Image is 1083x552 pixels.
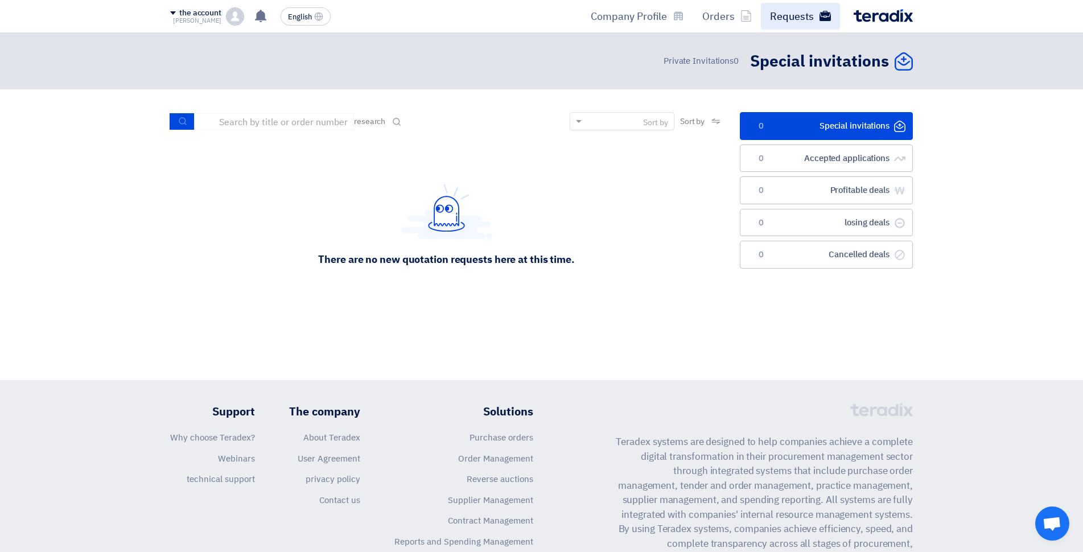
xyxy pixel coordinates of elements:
font: 0 [759,122,764,130]
font: Sort by [680,116,705,127]
font: There are no new quotation requests here at this time. [318,252,575,267]
font: Special invitations [820,120,890,132]
a: About Teradex [303,431,360,444]
font: Support [212,403,255,420]
input: Search by title or order number [195,113,354,130]
a: Purchase orders [470,431,533,444]
a: Cancelled deals0 [740,241,913,269]
a: Contract Management [448,514,533,527]
a: User Agreement [298,452,360,465]
a: Order Management [458,452,533,465]
a: Accepted applications0 [740,145,913,172]
font: English [288,11,312,22]
font: losing deals [845,216,890,229]
font: Private Invitations [664,55,734,67]
font: Special invitations [750,50,889,73]
a: Requests [761,3,840,30]
font: Profitable deals [830,184,890,196]
font: the account [179,7,221,19]
font: Cancelled deals [829,248,890,261]
img: Teradix logo [854,9,913,22]
font: Orders [702,9,735,24]
a: Contact us [319,494,360,506]
a: losing deals0 [740,209,913,237]
button: English [281,7,331,26]
a: Special invitations0 [740,112,913,140]
a: Orders [693,3,761,30]
font: Sort by [643,117,668,129]
font: research [354,116,385,127]
font: Solutions [483,403,533,420]
font: [PERSON_NAME] [173,16,221,26]
font: 0 [759,219,764,227]
font: 0 [759,250,764,259]
font: 0 [759,154,764,163]
a: Webinars [218,452,255,465]
font: Requests [770,9,814,24]
img: Hello [401,184,492,239]
a: Supplier Management [448,494,533,506]
img: profile_test.png [226,7,244,26]
a: Profitable deals0 [740,176,913,204]
a: Why choose Teradex? [170,431,255,444]
font: 0 [734,55,739,67]
a: Reverse auctions [467,473,533,485]
a: technical support [187,473,255,485]
a: Reports and Spending Management [394,535,533,548]
font: 0 [759,186,764,195]
a: Open chat [1035,506,1069,541]
font: Company Profile [591,9,667,24]
font: Accepted applications [804,152,890,164]
a: privacy policy [306,473,360,485]
font: The company [289,403,360,420]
